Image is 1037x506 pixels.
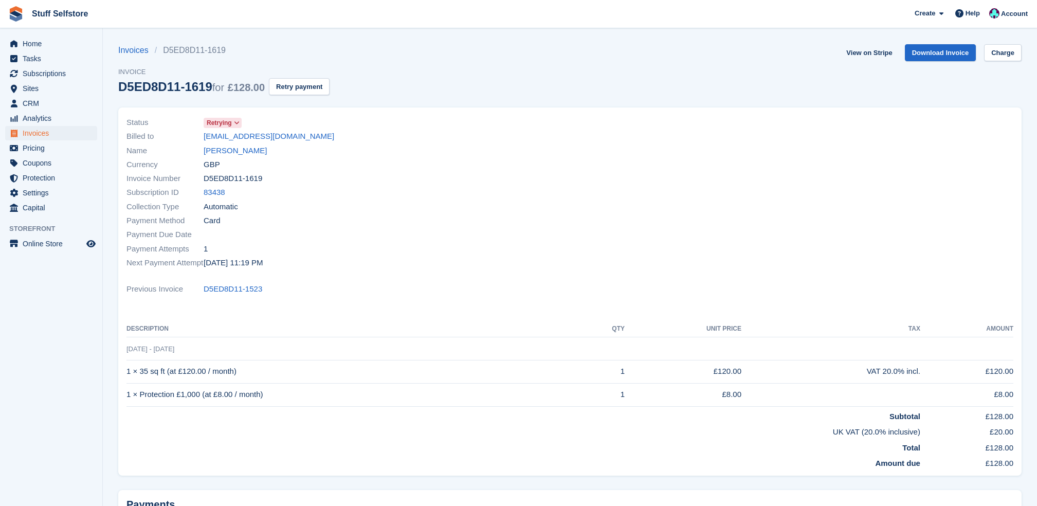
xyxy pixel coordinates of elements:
[842,44,896,61] a: View on Stripe
[583,360,625,383] td: 1
[583,321,625,337] th: QTY
[583,383,625,406] td: 1
[920,438,1013,454] td: £128.00
[5,66,97,81] a: menu
[118,67,330,77] span: Invoice
[204,117,242,129] a: Retrying
[920,422,1013,438] td: £20.00
[23,186,84,200] span: Settings
[5,186,97,200] a: menu
[1001,9,1028,19] span: Account
[5,126,97,140] a: menu
[126,159,204,171] span: Currency
[118,80,265,94] div: D5ED8D11-1619
[902,443,920,452] strong: Total
[889,412,920,421] strong: Subtotal
[920,321,1013,337] th: Amount
[23,96,84,111] span: CRM
[5,237,97,251] a: menu
[269,78,330,95] button: Retry payment
[212,82,224,93] span: for
[625,383,741,406] td: £8.00
[204,131,334,142] a: [EMAIL_ADDRESS][DOMAIN_NAME]
[126,229,204,241] span: Payment Due Date
[126,243,204,255] span: Payment Attempts
[5,156,97,170] a: menu
[126,117,204,129] span: Status
[5,51,97,66] a: menu
[28,5,92,22] a: Stuff Selfstore
[126,283,204,295] span: Previous Invoice
[204,159,220,171] span: GBP
[204,257,263,269] time: 2025-08-31 22:19:58 UTC
[204,201,238,213] span: Automatic
[905,44,976,61] a: Download Invoice
[204,145,267,157] a: [PERSON_NAME]
[920,383,1013,406] td: £8.00
[23,37,84,51] span: Home
[23,201,84,215] span: Capital
[23,156,84,170] span: Coupons
[9,224,102,234] span: Storefront
[126,131,204,142] span: Billed to
[118,44,155,57] a: Invoices
[920,454,1013,469] td: £128.00
[126,383,583,406] td: 1 × Protection £1,000 (at £8.00 / month)
[5,37,97,51] a: menu
[8,6,24,22] img: stora-icon-8386f47178a22dfd0bd8f6a31ec36ba5ce8667c1dd55bd0f319d3a0aa187defe.svg
[85,238,97,250] a: Preview store
[989,8,999,19] img: Simon Gardner
[984,44,1022,61] a: Charge
[126,187,204,198] span: Subscription ID
[23,237,84,251] span: Online Store
[23,66,84,81] span: Subscriptions
[23,141,84,155] span: Pricing
[5,141,97,155] a: menu
[126,422,920,438] td: UK VAT (20.0% inclusive)
[625,321,741,337] th: Unit Price
[5,81,97,96] a: menu
[966,8,980,19] span: Help
[126,173,204,185] span: Invoice Number
[228,82,265,93] span: £128.00
[207,118,232,128] span: Retrying
[23,81,84,96] span: Sites
[875,459,920,467] strong: Amount due
[126,360,583,383] td: 1 × 35 sq ft (at £120.00 / month)
[126,145,204,157] span: Name
[741,321,920,337] th: Tax
[126,345,174,353] span: [DATE] - [DATE]
[23,126,84,140] span: Invoices
[915,8,935,19] span: Create
[204,243,208,255] span: 1
[204,173,262,185] span: D5ED8D11-1619
[23,51,84,66] span: Tasks
[126,321,583,337] th: Description
[126,215,204,227] span: Payment Method
[5,96,97,111] a: menu
[118,44,330,57] nav: breadcrumbs
[741,366,920,377] div: VAT 20.0% incl.
[5,201,97,215] a: menu
[920,360,1013,383] td: £120.00
[126,201,204,213] span: Collection Type
[23,171,84,185] span: Protection
[204,187,225,198] a: 83438
[204,215,221,227] span: Card
[23,111,84,125] span: Analytics
[920,406,1013,422] td: £128.00
[126,257,204,269] span: Next Payment Attempt
[5,111,97,125] a: menu
[204,283,262,295] a: D5ED8D11-1523
[5,171,97,185] a: menu
[625,360,741,383] td: £120.00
